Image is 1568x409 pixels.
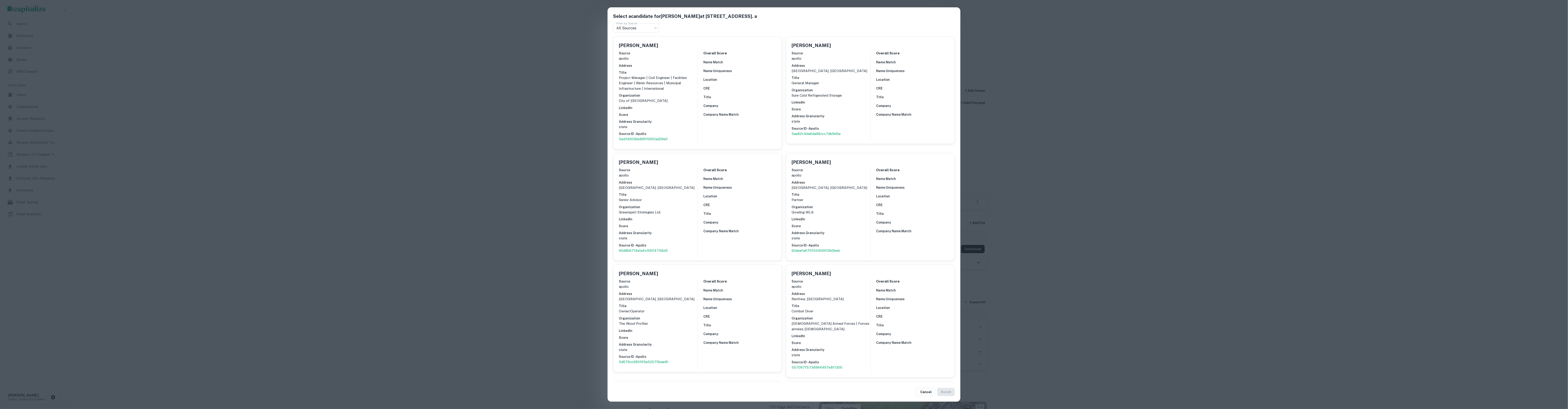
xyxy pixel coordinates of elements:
[876,168,900,173] h6: Overall Score
[703,185,732,190] h6: Name Uniqueness
[619,217,698,222] h6: LinkedIn
[1545,372,1568,394] div: Chat Widget
[792,235,870,241] p: state
[619,192,698,197] h6: Title
[619,279,698,284] h6: Source
[876,211,884,216] h6: Title
[876,297,905,302] h6: Name Uniqueness
[619,321,698,326] p: The Wood Profiler
[703,211,711,216] h6: Title
[619,136,698,142] p: 5edfd303bb890f0001ad29e0
[619,284,698,289] p: apollo
[792,270,831,277] h5: [PERSON_NAME]
[619,210,698,215] p: Greenspirit Strategies Ltd.
[876,279,900,284] h6: Overall Score
[619,185,698,190] p: [GEOGRAPHIC_DATA], [GEOGRAPHIC_DATA]
[619,75,698,91] p: Project Manager | Civil Engineer | Facilities Engineer | Water Resources | Municipal Infrastructu...
[703,229,739,234] h6: Company Name Match
[876,229,911,234] h6: Company Name Match
[792,119,870,124] p: state
[703,103,718,108] h6: Company
[792,100,870,105] h6: LinkedIn
[876,314,883,319] h6: CRE
[703,112,739,117] h6: Company Name Match
[792,168,870,173] h6: Source
[792,185,870,190] p: [GEOGRAPHIC_DATA], [GEOGRAPHIC_DATA]
[703,202,710,207] h6: CRE
[619,124,698,130] p: state
[619,303,698,308] h6: Title
[876,220,891,225] h6: Company
[619,308,698,314] p: Owner/Operator
[619,328,698,333] h6: LinkedIn
[792,75,870,80] h6: Title
[616,21,637,25] label: Filter by Source
[792,88,870,93] h6: Organization
[619,235,698,241] p: state
[876,331,891,336] h6: Company
[792,243,870,248] h6: Source ID - Apollo
[792,347,870,352] h6: Address Granularity
[792,321,870,332] p: [DEMOGRAPHIC_DATA] Armed Forces | Forces armées [DEMOGRAPHIC_DATA]
[876,68,905,73] h6: Name Uniqueness
[792,192,870,197] h6: Title
[703,95,711,100] h6: Title
[792,296,870,302] p: renfrew, [GEOGRAPHIC_DATA]
[792,42,831,49] h5: [PERSON_NAME]
[619,180,698,185] h6: Address
[876,60,896,65] h6: Name Match
[792,217,870,222] h6: LinkedIn
[703,297,732,302] h6: Name Uniqueness
[619,63,698,68] h6: Address
[792,204,870,210] h6: Organization
[792,126,870,131] h6: Source ID - Apollo
[619,119,698,124] h6: Address Granularity
[792,284,870,289] p: apollo
[619,105,698,110] h6: LinkedIn
[703,323,711,328] h6: Title
[876,95,884,100] h6: Title
[876,103,891,108] h6: Company
[619,342,698,347] h6: Address Granularity
[792,352,870,358] p: state
[619,56,698,61] p: apollo
[619,347,698,353] p: state
[876,112,911,117] h6: Company Name Match
[876,288,896,293] h6: Name Match
[619,204,698,210] h6: Organization
[619,243,698,248] h6: Source ID - Apollo
[703,194,717,199] h6: Location
[792,224,870,229] h6: Score
[792,279,870,284] h6: Source
[876,77,890,82] h6: Location
[792,248,870,253] p: 62ebe1a670f55400012b0beb
[876,202,883,207] h6: CRE
[619,51,698,56] h6: Source
[619,230,698,235] h6: Address Granularity
[792,107,870,112] h6: Score
[792,56,870,61] p: apollo
[792,210,870,215] p: Gowling WLG
[619,173,698,178] p: apollo
[619,335,698,340] h6: Score
[792,131,870,137] p: 5aa82c4da6da98ccc7db9d5a
[792,159,831,166] h5: [PERSON_NAME]
[703,86,710,91] h6: CRE
[619,354,698,359] h6: Source ID - Apollo
[876,323,884,328] h6: Title
[703,314,710,319] h6: CRE
[876,86,883,91] h6: CRE
[703,279,727,284] h6: Overall Score
[792,360,870,365] h6: Source ID - Apollo
[792,68,870,74] p: [GEOGRAPHIC_DATA], [GEOGRAPHIC_DATA]
[876,176,896,181] h6: Name Match
[792,230,870,235] h6: Address Granularity
[876,305,890,310] h6: Location
[703,340,739,345] h6: Company Name Match
[792,114,870,119] h6: Address Granularity
[619,359,698,365] a: 5d676cc980f93e52075bae81
[619,270,658,277] h5: [PERSON_NAME]
[619,248,698,253] a: 60d8b6714a1a4c00014758d3
[619,93,698,98] h6: Organization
